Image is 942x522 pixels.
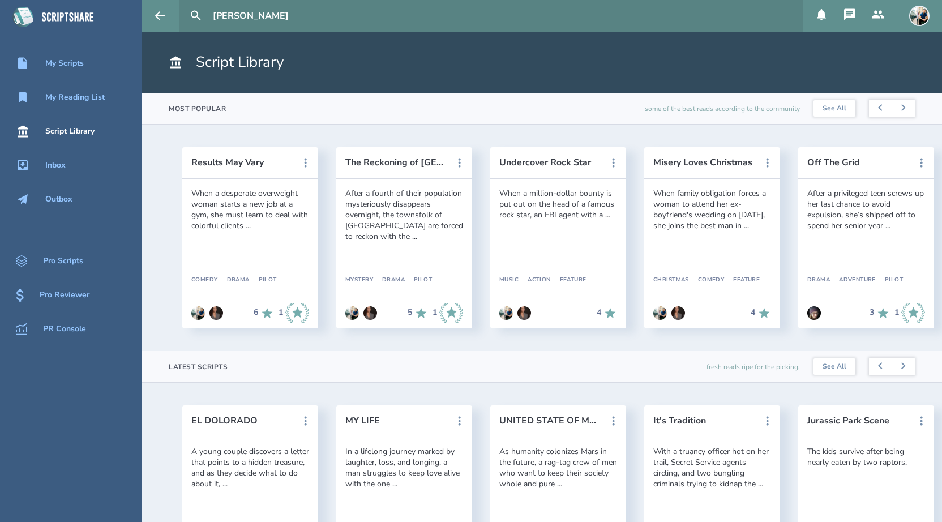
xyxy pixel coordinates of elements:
[45,93,105,102] div: My Reading List
[597,308,601,317] div: 4
[653,446,771,489] div: With a truancy officer hot on her trail, Secret Service agents circling, and two bungling crimina...
[807,301,821,326] a: Go to Zaelyna (Zae) Beck's profile
[807,306,821,320] img: user_1597253789-crop.jpg
[40,290,89,299] div: Pro Reviewer
[408,308,412,317] div: 5
[345,306,359,320] img: user_1673573717-crop.jpg
[517,306,531,320] img: user_1604966854-crop.jpg
[807,446,925,468] div: The kids survive after being nearly eaten by two raptors.
[345,416,447,426] button: MY LIFE
[807,157,909,168] button: Off The Grid
[519,277,551,284] div: Action
[218,277,250,284] div: Drama
[870,308,874,317] div: 3
[45,127,95,136] div: Script Library
[363,306,377,320] img: user_1604966854-crop.jpg
[876,277,903,284] div: Pilot
[499,416,601,426] button: UNITED STATE OF MARS
[373,277,405,284] div: Drama
[191,416,293,426] button: EL DOLORADO
[250,277,277,284] div: Pilot
[597,306,617,320] div: 4 Recommends
[653,277,689,284] div: Christmas
[191,277,218,284] div: Comedy
[671,306,685,320] img: user_1604966854-crop.jpg
[345,277,373,284] div: Mystery
[706,351,800,382] div: fresh reads ripe for the picking.
[169,52,284,72] h1: Script Library
[191,157,293,168] button: Results May Vary
[279,303,309,323] div: 1 Industry Recommends
[45,161,66,170] div: Inbox
[433,303,463,323] div: 1 Industry Recommends
[279,308,283,317] div: 1
[653,416,755,426] button: It's Tradition
[499,446,617,489] div: As humanity colonizes Mars in the future, a rag-tag crew of men who want to keep their society wh...
[405,277,432,284] div: Pilot
[551,277,586,284] div: Feature
[807,277,830,284] div: Drama
[813,358,855,375] a: See All
[408,303,428,323] div: 5 Recommends
[499,277,519,284] div: Music
[345,157,447,168] button: The Reckoning of [GEOGRAPHIC_DATA]
[813,100,855,117] a: See All
[724,277,760,284] div: Feature
[830,277,876,284] div: Adventure
[43,324,86,333] div: PR Console
[169,104,226,113] div: Most Popular
[345,446,463,489] div: In a lifelong journey marked by laughter, loss, and longing, a man struggles to keep love alive w...
[45,59,84,68] div: My Scripts
[645,93,800,124] div: some of the best reads according to the community
[345,188,463,242] div: After a fourth of their population mysteriously disappears overnight, the townsfolk of [GEOGRAPHI...
[689,277,725,284] div: Comedy
[870,303,890,323] div: 3 Recommends
[807,416,909,426] button: Jurassic Park Scene
[499,157,601,168] button: Undercover Rock Star
[499,306,513,320] img: user_1673573717-crop.jpg
[894,308,899,317] div: 1
[191,306,205,320] img: user_1673573717-crop.jpg
[909,6,930,26] img: user_1673573717-crop.jpg
[45,195,72,204] div: Outbox
[653,188,771,231] div: When family obligation forces a woman to attend her ex-boyfriend's wedding on [DATE], she joins t...
[433,308,437,317] div: 1
[807,188,925,231] div: After a privileged teen screws up her last chance to avoid expulsion, she’s shipped off to spend ...
[894,303,925,323] div: 1 Industry Recommends
[191,188,309,231] div: When a desperate overweight woman starts a new job at a gym, she must learn to deal with colorful...
[751,308,755,317] div: 4
[43,256,83,266] div: Pro Scripts
[254,308,258,317] div: 6
[209,306,223,320] img: user_1604966854-crop.jpg
[254,303,274,323] div: 6 Recommends
[191,446,309,489] div: A young couple discovers a letter that points to a hidden treasure, and as they decide what to do...
[169,362,228,371] div: Latest Scripts
[499,188,617,220] div: When a million-dollar bounty is put out on the head of a famous rock star, an FBI agent with a ...
[751,306,771,320] div: 4 Recommends
[653,157,755,168] button: Misery Loves Christmas
[653,306,667,320] img: user_1673573717-crop.jpg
